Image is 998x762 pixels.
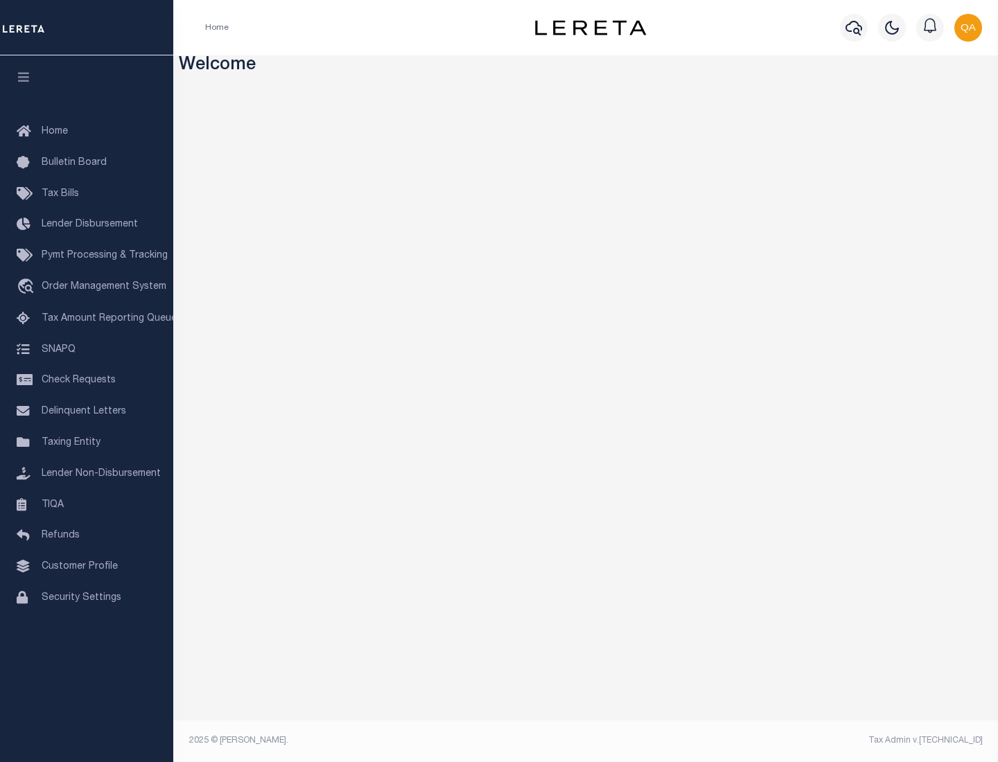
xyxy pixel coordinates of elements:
span: Home [42,127,68,136]
span: Bulletin Board [42,158,107,168]
h3: Welcome [179,55,993,77]
span: SNAPQ [42,344,76,354]
span: Tax Amount Reporting Queue [42,314,177,324]
span: Pymt Processing & Tracking [42,251,168,260]
span: Taxing Entity [42,438,100,448]
span: Order Management System [42,282,166,292]
span: Tax Bills [42,189,79,199]
span: Security Settings [42,593,121,603]
span: Customer Profile [42,562,118,571]
span: Delinquent Letters [42,407,126,416]
img: svg+xml;base64,PHN2ZyB4bWxucz0iaHR0cDovL3d3dy53My5vcmcvMjAwMC9zdmciIHBvaW50ZXItZXZlbnRzPSJub25lIi... [954,14,982,42]
span: TIQA [42,499,64,509]
i: travel_explore [17,278,39,296]
span: Lender Non-Disbursement [42,469,161,479]
li: Home [205,21,229,34]
span: Refunds [42,531,80,540]
span: Lender Disbursement [42,220,138,229]
span: Check Requests [42,375,116,385]
img: logo-dark.svg [535,20,646,35]
div: Tax Admin v.[TECHNICAL_ID] [596,734,983,747]
div: 2025 © [PERSON_NAME]. [179,734,586,747]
